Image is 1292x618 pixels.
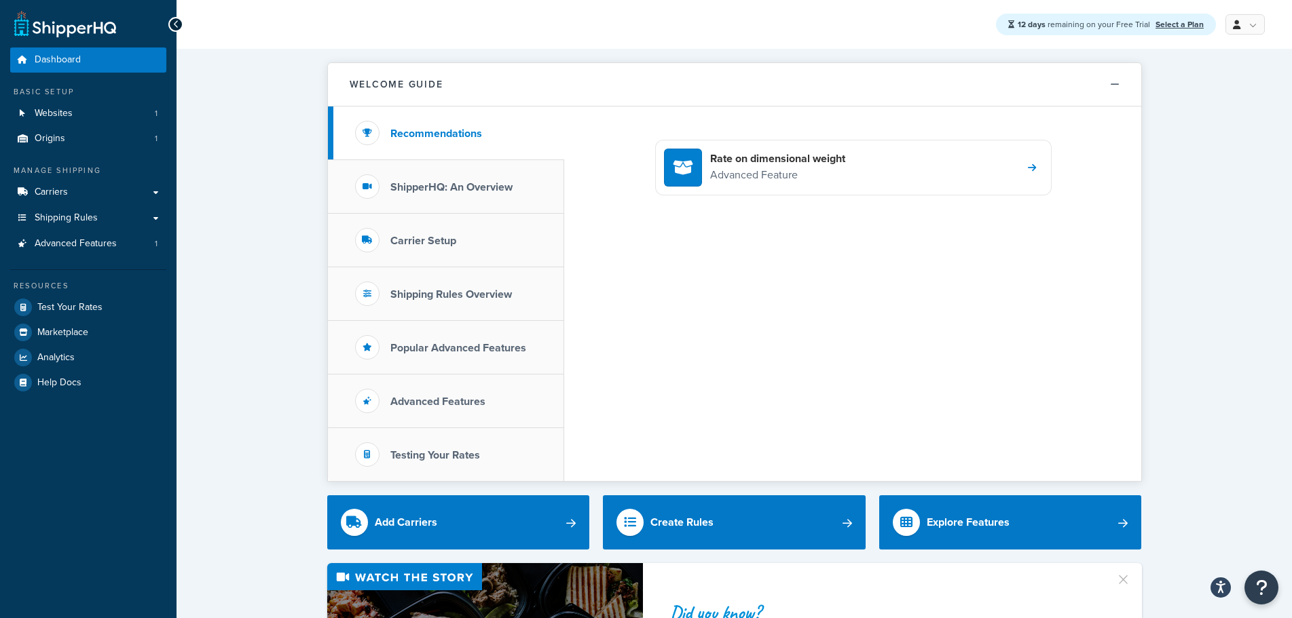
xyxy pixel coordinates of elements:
a: Marketplace [10,320,166,345]
button: Open Resource Center [1244,571,1278,604]
div: Basic Setup [10,86,166,98]
h3: Recommendations [390,128,482,140]
a: Create Rules [603,495,866,549]
span: 1 [155,238,158,250]
span: Websites [35,108,73,119]
span: Carriers [35,187,68,198]
a: Add Carriers [327,495,590,549]
button: Welcome Guide [328,63,1141,107]
a: Help Docs [10,370,166,395]
a: Advanced Features1 [10,231,166,256]
div: Add Carriers [375,513,437,532]
li: Websites [10,101,166,126]
h3: Carrier Setup [390,235,456,247]
li: Origins [10,126,166,151]
strong: 12 days [1018,18,1046,31]
span: 1 [155,108,158,119]
h3: Popular Advanced Features [390,342,526,354]
a: Analytics [10,345,166,370]
a: Explore Features [879,495,1142,549]
span: Test Your Rates [37,302,103,313]
h3: Shipping Rules Overview [390,288,512,301]
span: remaining on your Free Trial [1018,18,1152,31]
a: Carriers [10,180,166,205]
div: Explore Features [927,513,1010,532]
span: Advanced Features [35,238,117,250]
span: Marketplace [37,327,88,339]
div: Resources [10,280,166,292]
a: Shipping Rules [10,206,166,231]
h3: Testing Your Rates [390,449,480,461]
h3: ShipperHQ: An Overview [390,181,513,193]
span: 1 [155,133,158,144]
span: Analytics [37,352,75,364]
div: Manage Shipping [10,165,166,176]
a: Origins1 [10,126,166,151]
li: Advanced Features [10,231,166,256]
a: Websites1 [10,101,166,126]
a: Dashboard [10,47,166,73]
p: Advanced Feature [710,166,845,184]
span: Dashboard [35,54,81,66]
div: Create Rules [650,513,714,532]
span: Help Docs [37,377,81,389]
h3: Advanced Features [390,395,485,408]
h2: Welcome Guide [350,79,443,90]
h4: Rate on dimensional weight [710,151,845,166]
a: Select a Plan [1156,18,1204,31]
span: Origins [35,133,65,144]
span: Shipping Rules [35,212,98,224]
a: Test Your Rates [10,295,166,320]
